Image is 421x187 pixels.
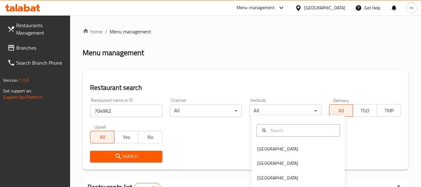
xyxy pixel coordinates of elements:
label: Upsell [94,125,106,129]
span: Get support on: [3,87,32,95]
label: Delivery [333,98,349,102]
button: No [138,131,162,143]
div: All [170,105,242,117]
span: m [410,4,414,11]
span: Menu management [110,28,151,35]
button: Search [90,151,162,162]
div: [GEOGRAPHIC_DATA] [257,160,298,167]
a: Restaurants Management [2,18,70,40]
span: TGO [356,106,375,115]
span: All [332,106,351,115]
span: Search Branch Phone [16,59,65,66]
button: TGO [353,104,377,117]
a: Branches [2,40,70,55]
h2: Menu management [83,48,144,58]
input: Search [268,127,336,134]
li: / [105,28,107,35]
span: No [141,133,160,142]
button: Yes [114,131,138,143]
span: Search [95,153,157,160]
span: Version: [3,76,18,84]
div: [GEOGRAPHIC_DATA] [304,4,345,11]
span: Yes [117,133,136,142]
button: TMP [377,104,401,117]
div: All [249,105,321,117]
span: 1.0.0 [19,76,29,84]
span: Branches [16,44,65,52]
nav: breadcrumb [83,28,409,35]
a: Search Branch Phone [2,55,70,70]
span: TMP [380,106,399,115]
a: Support.OpsPlatform [3,93,43,101]
input: Search for restaurant name or ID.. [90,105,162,117]
h2: Restaurant search [90,83,401,92]
span: Restaurants Management [16,22,65,37]
div: Menu-management [237,4,275,12]
button: All [329,104,353,117]
div: [GEOGRAPHIC_DATA] [257,175,298,181]
span: All [93,133,112,142]
a: Home [83,28,103,35]
button: All [90,131,114,143]
div: [GEOGRAPHIC_DATA] [257,145,298,152]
